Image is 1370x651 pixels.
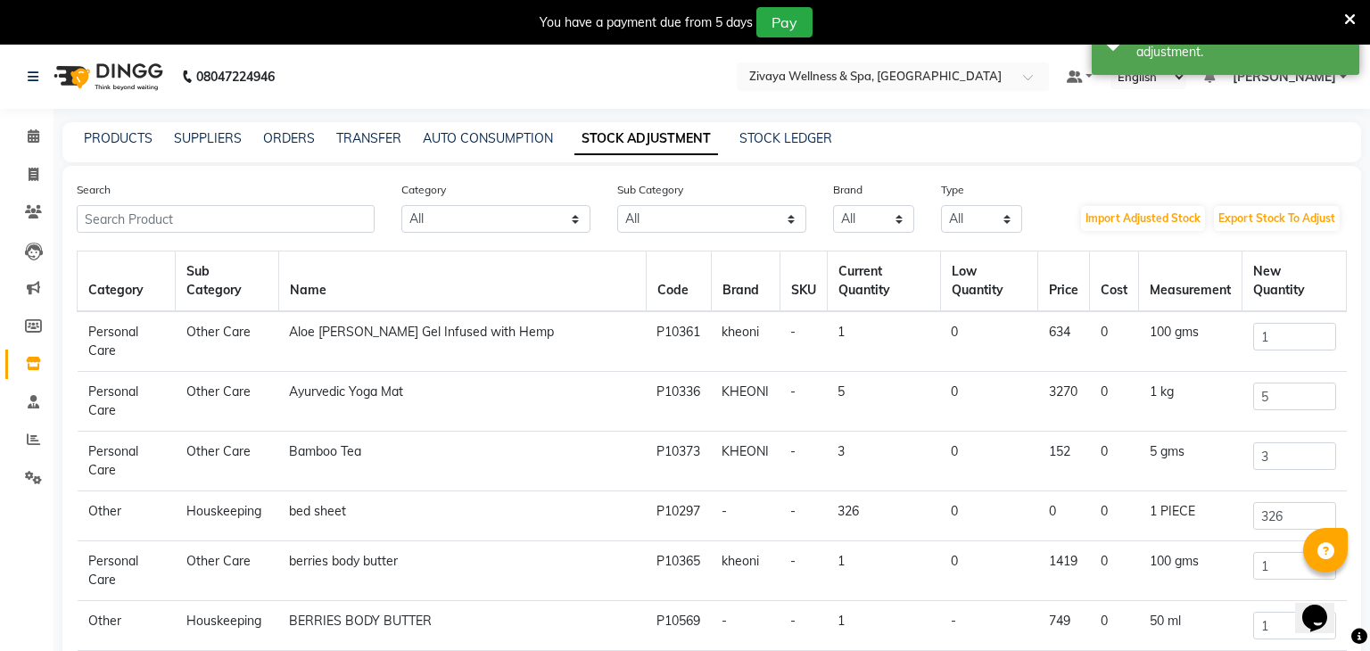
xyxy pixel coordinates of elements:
[1090,601,1139,651] td: 0
[84,130,153,146] a: PRODUCTS
[1038,432,1090,491] td: 152
[176,432,278,491] td: Other Care
[176,601,278,651] td: Houskeeping
[1139,251,1242,312] th: Measurement
[646,601,711,651] td: P10569
[278,311,646,372] td: Aloe [PERSON_NAME] Gel Infused with Hemp
[780,311,827,372] td: -
[78,432,176,491] td: Personal Care
[423,130,553,146] a: AUTO CONSUMPTION
[739,130,832,146] a: STOCK LEDGER
[1038,251,1090,312] th: Price
[646,491,711,541] td: P10297
[827,251,940,312] th: Current Quantity
[278,251,646,312] th: Name
[574,123,718,155] a: STOCK ADJUSTMENT
[1038,372,1090,432] td: 3270
[1090,372,1139,432] td: 0
[174,130,242,146] a: SUPPLIERS
[78,311,176,372] td: Personal Care
[196,52,275,102] b: 08047224946
[827,372,940,432] td: 5
[780,251,827,312] th: SKU
[1242,251,1347,312] th: New Quantity
[646,311,711,372] td: P10361
[780,372,827,432] td: -
[941,182,964,198] label: Type
[278,601,646,651] td: BERRIES BODY BUTTER
[780,601,827,651] td: -
[1038,311,1090,372] td: 634
[711,251,780,312] th: Brand
[646,432,711,491] td: P10373
[940,491,1037,541] td: 0
[940,311,1037,372] td: 0
[940,251,1037,312] th: Low Quantity
[827,432,940,491] td: 3
[1139,541,1242,601] td: 100 gms
[1139,311,1242,372] td: 100 gms
[176,372,278,432] td: Other Care
[1233,68,1336,87] span: [PERSON_NAME]
[78,541,176,601] td: Personal Care
[278,432,646,491] td: Bamboo Tea
[646,372,711,432] td: P10336
[780,432,827,491] td: -
[780,541,827,601] td: -
[78,372,176,432] td: Personal Care
[176,541,278,601] td: Other Care
[45,52,168,102] img: logo
[176,491,278,541] td: Houskeeping
[1081,206,1205,231] button: Import Adjusted Stock
[1038,601,1090,651] td: 749
[833,182,862,198] label: Brand
[1139,372,1242,432] td: 1 kg
[77,205,375,233] input: Search Product
[827,541,940,601] td: 1
[278,491,646,541] td: bed sheet
[1090,311,1139,372] td: 0
[278,541,646,601] td: berries body butter
[711,372,780,432] td: KHEONI
[827,311,940,372] td: 1
[940,372,1037,432] td: 0
[827,601,940,651] td: 1
[1295,580,1352,633] iframe: chat widget
[940,601,1037,651] td: -
[78,251,176,312] th: Category
[1090,251,1139,312] th: Cost
[646,251,711,312] th: Code
[1090,491,1139,541] td: 0
[711,491,780,541] td: -
[78,601,176,651] td: Other
[711,432,780,491] td: KHEONI
[1038,541,1090,601] td: 1419
[940,541,1037,601] td: 0
[1139,491,1242,541] td: 1 PIECE
[1139,432,1242,491] td: 5 gms
[176,311,278,372] td: Other Care
[940,432,1037,491] td: 0
[278,372,646,432] td: Ayurvedic Yoga Mat
[646,541,711,601] td: P10365
[540,13,753,32] div: You have a payment due from 5 days
[263,130,315,146] a: ORDERS
[780,491,827,541] td: -
[401,182,446,198] label: Category
[1214,206,1340,231] button: Export Stock To Adjust
[711,601,780,651] td: -
[77,182,111,198] label: Search
[1038,491,1090,541] td: 0
[756,7,813,37] button: Pay
[336,130,401,146] a: TRANSFER
[78,491,176,541] td: Other
[827,491,940,541] td: 326
[711,541,780,601] td: kheoni
[1139,601,1242,651] td: 50 ml
[176,251,278,312] th: Sub Category
[617,182,683,198] label: Sub Category
[711,311,780,372] td: kheoni
[1090,432,1139,491] td: 0
[1090,541,1139,601] td: 0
